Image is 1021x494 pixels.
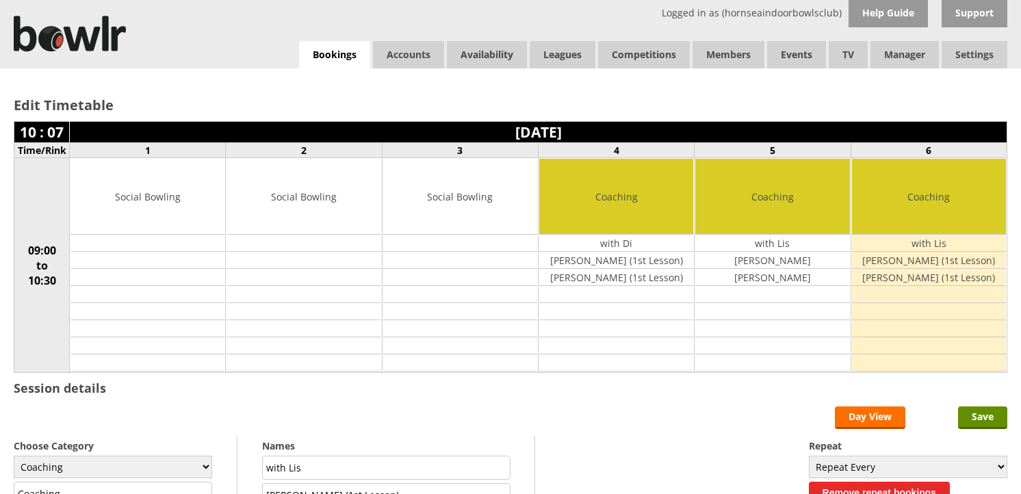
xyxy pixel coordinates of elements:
label: Names [262,439,510,452]
span: Manager [870,41,939,68]
td: 4 [538,143,694,158]
td: 10 : 07 [14,122,70,143]
input: Save [958,406,1007,429]
td: [DATE] [70,122,1007,143]
td: 6 [851,143,1007,158]
td: 3 [382,143,538,158]
td: Coaching [695,159,849,235]
td: [PERSON_NAME] (1st Lesson) [539,269,693,286]
td: 1 [70,143,226,158]
td: [PERSON_NAME] (1st Lesson) [539,252,693,269]
span: TV [829,41,868,68]
span: Settings [942,41,1007,68]
a: Bookings [299,41,370,69]
a: Competitions [598,41,690,68]
td: with Di [539,235,693,252]
span: Accounts [373,41,444,68]
td: Social Bowling [70,159,224,235]
a: Leagues [530,41,595,68]
label: Repeat [809,439,1007,452]
td: Time/Rink [14,143,70,158]
td: [PERSON_NAME] [695,269,849,286]
td: 09:00 to 10:30 [14,158,70,373]
td: 5 [695,143,851,158]
td: 2 [226,143,382,158]
td: with Lis [695,235,849,252]
td: Social Bowling [383,159,537,235]
td: [PERSON_NAME] [695,252,849,269]
td: with Lis [852,235,1006,252]
h3: Session details [14,380,106,396]
a: Day View [835,406,905,429]
h2: Edit Timetable [14,96,1007,114]
a: Events [767,41,826,68]
td: Social Bowling [227,159,380,235]
td: Coaching [539,159,693,235]
td: Coaching [852,159,1006,235]
a: Availability [447,41,527,68]
td: [PERSON_NAME] (1st Lesson) [852,269,1006,286]
span: Members [693,41,764,68]
td: [PERSON_NAME] (1st Lesson) [852,252,1006,269]
label: Choose Category [14,439,212,452]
